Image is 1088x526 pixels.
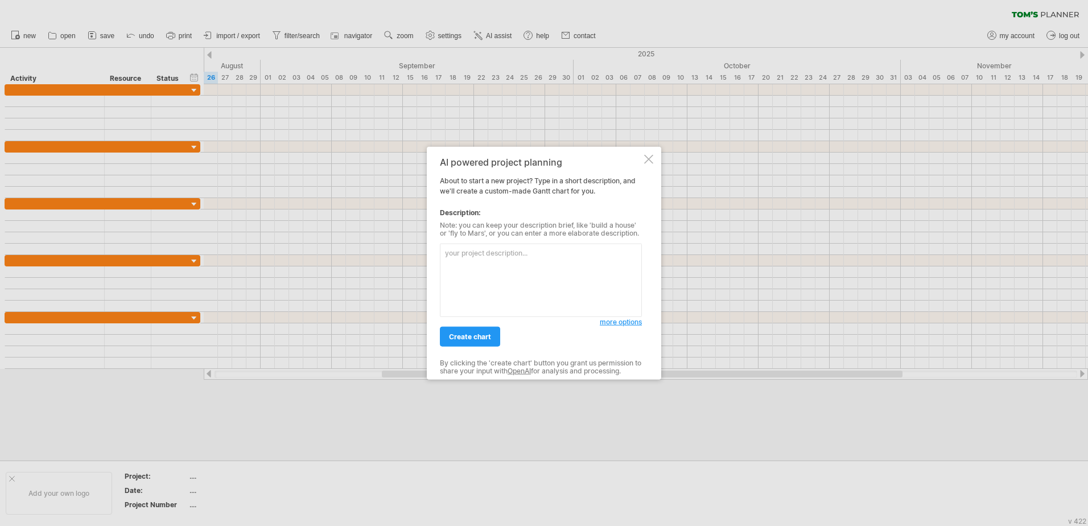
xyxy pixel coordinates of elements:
[508,367,531,375] a: OpenAI
[600,317,642,327] a: more options
[440,157,642,369] div: About to start a new project? Type in a short description, and we'll create a custom-made Gantt c...
[440,221,642,238] div: Note: you can keep your description brief, like 'build a house' or 'fly to Mars', or you can ente...
[440,359,642,376] div: By clicking the 'create chart' button you grant us permission to share your input with for analys...
[449,332,491,341] span: create chart
[440,208,642,218] div: Description:
[440,157,642,167] div: AI powered project planning
[600,318,642,326] span: more options
[440,327,500,347] a: create chart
